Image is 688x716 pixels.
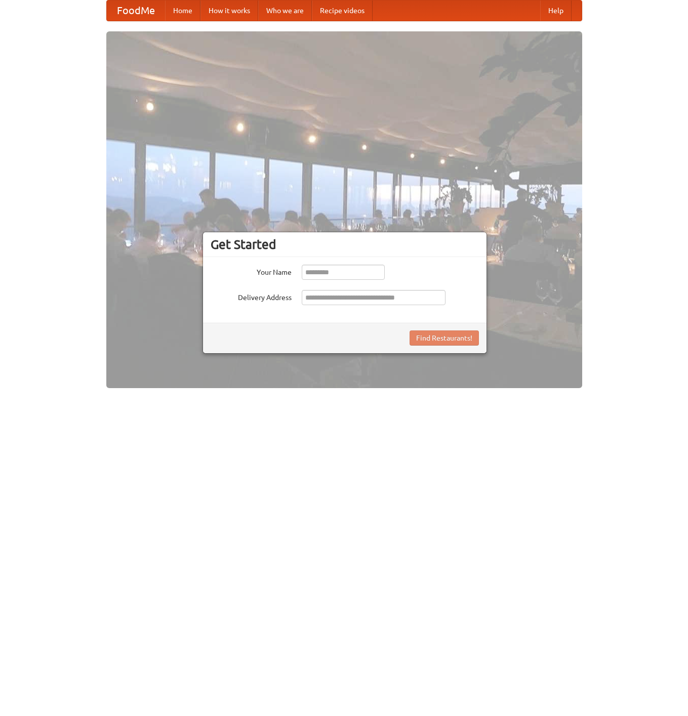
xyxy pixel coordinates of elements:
[211,237,479,252] h3: Get Started
[107,1,165,21] a: FoodMe
[410,330,479,346] button: Find Restaurants!
[312,1,373,21] a: Recipe videos
[211,290,292,303] label: Delivery Address
[540,1,572,21] a: Help
[165,1,200,21] a: Home
[258,1,312,21] a: Who we are
[200,1,258,21] a: How it works
[211,265,292,277] label: Your Name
